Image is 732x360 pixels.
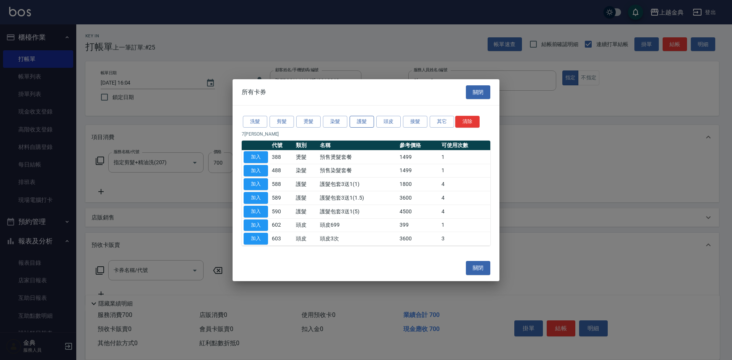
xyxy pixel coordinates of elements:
button: 加入 [244,219,268,231]
button: 剪髮 [270,116,294,128]
td: 488 [270,164,294,178]
td: 1499 [398,164,440,178]
td: 護髮 [294,205,318,218]
th: 可使用次數 [440,141,490,150]
td: 預售染髮套餐 [318,164,398,178]
td: 護髮包套3送1(1) [318,178,398,191]
td: 3600 [398,232,440,246]
button: 接髮 [403,116,427,128]
td: 1499 [398,150,440,164]
button: 加入 [244,178,268,190]
p: 7 [PERSON_NAME] [242,131,490,138]
button: 染髮 [323,116,347,128]
td: 預售燙髮套餐 [318,150,398,164]
td: 588 [270,178,294,191]
th: 類別 [294,141,318,150]
button: 洗髮 [243,116,267,128]
td: 1800 [398,178,440,191]
td: 頭皮699 [318,218,398,232]
td: 1 [440,218,490,232]
td: 3600 [398,191,440,205]
button: 頭皮 [376,116,401,128]
td: 燙髮 [294,150,318,164]
button: 關閉 [466,261,490,275]
td: 4 [440,205,490,218]
button: 其它 [430,116,454,128]
td: 388 [270,150,294,164]
button: 加入 [244,192,268,204]
button: 加入 [244,151,268,163]
td: 護髮包套3送1(5) [318,205,398,218]
td: 589 [270,191,294,205]
td: 頭皮3次 [318,232,398,246]
button: 加入 [244,165,268,177]
td: 護髮包套3送1(1.5) [318,191,398,205]
td: 4 [440,178,490,191]
td: 590 [270,205,294,218]
th: 名稱 [318,141,398,150]
td: 頭皮 [294,218,318,232]
td: 4 [440,191,490,205]
th: 代號 [270,141,294,150]
td: 4500 [398,205,440,218]
button: 關閉 [466,85,490,99]
td: 399 [398,218,440,232]
button: 燙髮 [296,116,321,128]
span: 所有卡券 [242,88,266,96]
td: 護髮 [294,191,318,205]
td: 3 [440,232,490,246]
td: 1 [440,164,490,178]
button: 加入 [244,233,268,245]
button: 加入 [244,206,268,218]
td: 染髮 [294,164,318,178]
th: 參考價格 [398,141,440,150]
td: 護髮 [294,178,318,191]
button: 護髮 [350,116,374,128]
td: 603 [270,232,294,246]
button: 清除 [455,116,480,128]
td: 1 [440,150,490,164]
td: 602 [270,218,294,232]
td: 頭皮 [294,232,318,246]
